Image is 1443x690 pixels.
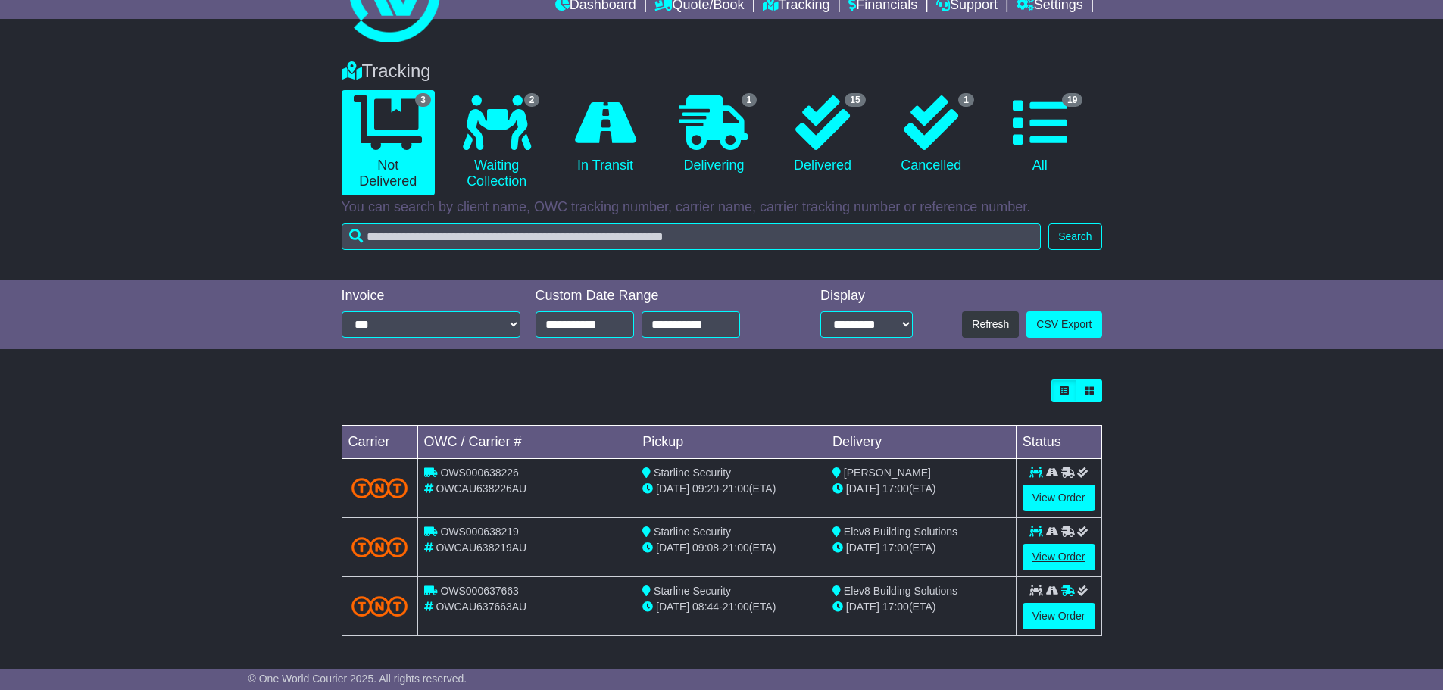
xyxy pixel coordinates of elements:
[1023,603,1095,629] a: View Order
[845,93,865,107] span: 15
[642,481,820,497] div: - (ETA)
[656,542,689,554] span: [DATE]
[832,540,1010,556] div: (ETA)
[415,93,431,107] span: 3
[846,482,879,495] span: [DATE]
[642,599,820,615] div: - (ETA)
[826,426,1016,459] td: Delivery
[1016,426,1101,459] td: Status
[1026,311,1101,338] a: CSV Export
[636,426,826,459] td: Pickup
[846,601,879,613] span: [DATE]
[844,526,957,538] span: Elev8 Building Solutions
[654,585,731,597] span: Starline Security
[832,599,1010,615] div: (ETA)
[958,93,974,107] span: 1
[436,542,526,554] span: OWCAU638219AU
[776,90,869,180] a: 15 Delivered
[654,467,731,479] span: Starline Security
[417,426,636,459] td: OWC / Carrier #
[882,542,909,554] span: 17:00
[440,585,519,597] span: OWS000637663
[342,288,520,304] div: Invoice
[440,526,519,538] span: OWS000638219
[1062,93,1082,107] span: 19
[524,93,540,107] span: 2
[440,467,519,479] span: OWS000638226
[656,601,689,613] span: [DATE]
[882,482,909,495] span: 17:00
[846,542,879,554] span: [DATE]
[667,90,761,180] a: 1 Delivering
[351,537,408,557] img: TNT_Domestic.png
[832,481,1010,497] div: (ETA)
[692,601,719,613] span: 08:44
[656,482,689,495] span: [DATE]
[436,482,526,495] span: OWCAU638226AU
[723,542,749,554] span: 21:00
[536,288,779,304] div: Custom Date Range
[993,90,1086,180] a: 19 All
[742,93,757,107] span: 1
[342,426,417,459] td: Carrier
[342,90,435,195] a: 3 Not Delivered
[450,90,543,195] a: 2 Waiting Collection
[692,542,719,554] span: 09:08
[342,199,1102,216] p: You can search by client name, OWC tracking number, carrier name, carrier tracking number or refe...
[436,601,526,613] span: OWCAU637663AU
[334,61,1110,83] div: Tracking
[844,467,931,479] span: [PERSON_NAME]
[962,311,1019,338] button: Refresh
[692,482,719,495] span: 09:20
[351,478,408,498] img: TNT_Domestic.png
[654,526,731,538] span: Starline Security
[723,601,749,613] span: 21:00
[1023,544,1095,570] a: View Order
[1048,223,1101,250] button: Search
[844,585,957,597] span: Elev8 Building Solutions
[351,596,408,617] img: TNT_Domestic.png
[723,482,749,495] span: 21:00
[248,673,467,685] span: © One World Courier 2025. All rights reserved.
[1023,485,1095,511] a: View Order
[558,90,651,180] a: In Transit
[882,601,909,613] span: 17:00
[820,288,913,304] div: Display
[885,90,978,180] a: 1 Cancelled
[642,540,820,556] div: - (ETA)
